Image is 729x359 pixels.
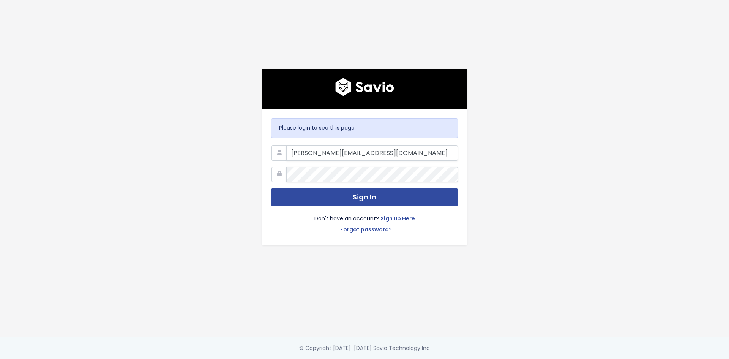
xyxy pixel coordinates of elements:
[335,78,394,96] img: logo600x187.a314fd40982d.png
[271,188,458,207] button: Sign In
[279,123,450,133] p: Please login to see this page.
[340,225,392,236] a: Forgot password?
[299,343,430,353] div: © Copyright [DATE]-[DATE] Savio Technology Inc
[286,145,458,161] input: Your Work Email Address
[271,206,458,236] div: Don't have an account?
[380,214,415,225] a: Sign up Here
